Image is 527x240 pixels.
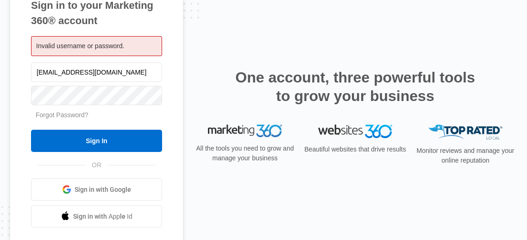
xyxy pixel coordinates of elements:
[208,125,282,138] img: Marketing 360
[75,185,131,195] span: Sign in with Google
[232,68,478,105] h2: One account, three powerful tools to grow your business
[31,130,162,152] input: Sign In
[73,212,132,221] span: Sign in with Apple Id
[414,146,517,165] p: Monitor reviews and manage your online reputation
[428,125,502,140] img: Top Rated Local
[31,205,162,227] a: Sign in with Apple Id
[36,111,88,119] a: Forgot Password?
[31,178,162,201] a: Sign in with Google
[36,42,125,50] span: Invalid username or password.
[318,125,392,138] img: Websites 360
[31,63,162,82] input: Email
[303,145,407,154] p: Beautiful websites that drive results
[85,160,108,170] span: OR
[193,144,297,163] p: All the tools you need to grow and manage your business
